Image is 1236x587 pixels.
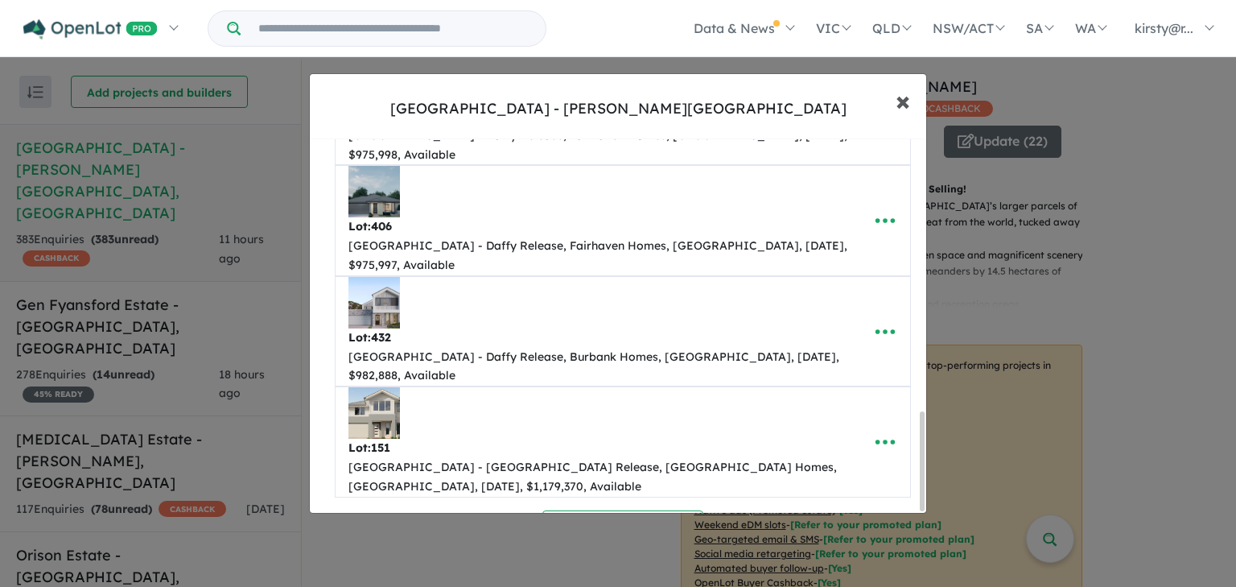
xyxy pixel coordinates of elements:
b: Lot: [348,219,392,234]
img: Oak%20Grove%20Estate%20-%20Clyde%20North%20-%20Lot%20432___1754029866.png [348,277,400,329]
span: 406 [371,219,392,234]
div: [GEOGRAPHIC_DATA] - [GEOGRAPHIC_DATA] Release, [GEOGRAPHIC_DATA] Homes, [GEOGRAPHIC_DATA], [DATE]... [348,458,847,497]
span: × [896,83,910,118]
img: Openlot PRO Logo White [23,19,158,39]
input: Try estate name, suburb, builder or developer [244,11,542,46]
div: [GEOGRAPHIC_DATA] - Daffy Release, Fairhaven Homes, [GEOGRAPHIC_DATA], [DATE], $975,997, Available [348,237,847,275]
span: kirsty@r... [1135,20,1193,36]
div: [GEOGRAPHIC_DATA] - Daffy Release, Fairhaven Homes, [GEOGRAPHIC_DATA], [DATE], $975,998, Available [348,126,847,165]
div: [GEOGRAPHIC_DATA] - [PERSON_NAME][GEOGRAPHIC_DATA] [390,98,847,119]
b: Lot: [348,330,391,345]
img: Oak%20Grove%20Estate%20-%20Clyde%20North%20-%20Lot%20151___1754631702.jpeg [348,387,400,439]
b: Lot: [348,440,390,455]
span: 151 [371,440,390,455]
img: Oak%20Grove%20Estate%20-%20Clyde%20North%20-%20Lot%20406___1754029988.png [348,166,400,217]
span: 432 [371,330,391,345]
button: Create a new listing [542,511,703,545]
div: [GEOGRAPHIC_DATA] - Daffy Release, Burbank Homes, [GEOGRAPHIC_DATA], [DATE], $982,888, Available [348,348,847,387]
